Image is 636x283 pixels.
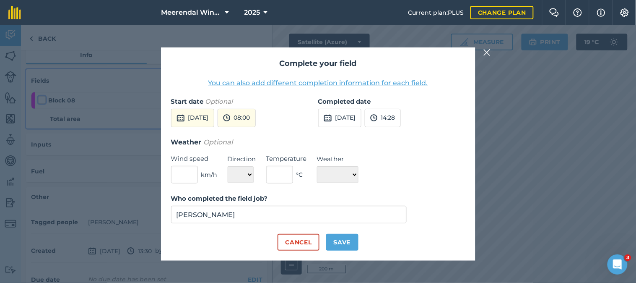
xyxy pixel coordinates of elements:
label: Direction [228,154,256,164]
strong: Completed date [318,97,371,105]
h2: Complete your field [171,58,465,70]
img: A question mark icon [573,8,583,17]
button: 14:28 [365,109,401,127]
img: A cog icon [620,8,630,17]
label: Temperature [266,154,307,164]
span: 2025 [244,8,260,18]
iframe: Intercom live chat [607,254,628,275]
img: fieldmargin Logo [8,6,21,19]
img: svg+xml;base64,PD94bWwgdmVyc2lvbj0iMS4wIiBlbmNvZGluZz0idXRmLTgiPz4KPCEtLSBHZW5lcmF0b3I6IEFkb2JlIE... [223,113,231,123]
strong: Start date [171,97,204,105]
img: svg+xml;base64,PD94bWwgdmVyc2lvbj0iMS4wIiBlbmNvZGluZz0idXRmLTgiPz4KPCEtLSBHZW5lcmF0b3I6IEFkb2JlIE... [370,113,378,123]
label: Wind speed [171,154,218,164]
button: You can also add different completion information for each field. [208,78,428,88]
button: Cancel [278,234,319,251]
span: ° C [296,170,303,179]
em: Optional [205,97,233,105]
a: Change plan [470,6,534,19]
img: svg+xml;base64,PD94bWwgdmVyc2lvbj0iMS4wIiBlbmNvZGluZz0idXRmLTgiPz4KPCEtLSBHZW5lcmF0b3I6IEFkb2JlIE... [324,113,332,123]
img: svg+xml;base64,PD94bWwgdmVyc2lvbj0iMS4wIiBlbmNvZGluZz0idXRmLTgiPz4KPCEtLSBHZW5lcmF0b3I6IEFkb2JlIE... [177,113,185,123]
span: km/h [201,170,218,179]
img: svg+xml;base64,PHN2ZyB4bWxucz0iaHR0cDovL3d3dy53My5vcmcvMjAwMC9zdmciIHdpZHRoPSIxNyIgaGVpZ2h0PSIxNy... [597,8,605,18]
h3: Weather [171,137,465,148]
button: 08:00 [218,109,256,127]
button: [DATE] [318,109,361,127]
img: Two speech bubbles overlapping with the left bubble in the forefront [549,8,559,17]
img: svg+xml;base64,PHN2ZyB4bWxucz0iaHR0cDovL3d3dy53My5vcmcvMjAwMC9zdmciIHdpZHRoPSIyMiIgaGVpZ2h0PSIzMC... [483,47,491,58]
span: Meerendal Wine Estate [161,8,222,18]
button: [DATE] [171,109,214,127]
span: Current plan : PLUS [408,8,464,17]
button: Save [326,234,358,251]
span: 3 [625,254,631,261]
strong: Who completed the field job? [171,194,268,202]
label: Weather [317,154,358,164]
em: Optional [204,138,233,146]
